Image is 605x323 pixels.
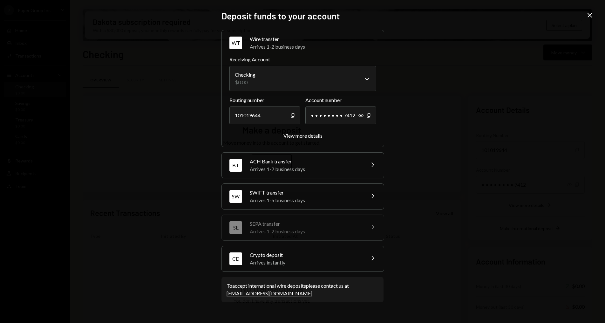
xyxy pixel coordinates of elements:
[229,221,242,234] div: SE
[229,190,242,203] div: SW
[250,43,376,51] div: Arrives 1-2 business days
[229,56,376,139] div: WTWire transferArrives 1-2 business days
[229,66,376,91] button: Receiving Account
[222,184,384,209] button: SWSWIFT transferArrives 1-5 business days
[222,153,384,178] button: BTACH Bank transferArrives 1-2 business days
[250,228,361,235] div: Arrives 1-2 business days
[250,251,361,259] div: Crypto deposit
[221,10,384,22] h2: Deposit funds to your account
[229,96,300,104] label: Routing number
[305,96,376,104] label: Account number
[229,37,242,49] div: WT
[222,246,384,271] button: CDCrypto depositArrives instantly
[250,189,361,196] div: SWIFT transfer
[250,35,376,43] div: Wire transfer
[283,133,323,139] button: View more details
[229,252,242,265] div: CD
[229,159,242,172] div: BT
[227,290,312,297] a: [EMAIL_ADDRESS][DOMAIN_NAME]
[305,107,376,124] div: • • • • • • • • 7412
[250,196,361,204] div: Arrives 1-5 business days
[250,259,361,266] div: Arrives instantly
[222,215,384,240] button: SESEPA transferArrives 1-2 business days
[222,30,384,56] button: WTWire transferArrives 1-2 business days
[227,282,378,297] div: To accept international wire deposits please contact us at .
[250,220,361,228] div: SEPA transfer
[250,165,361,173] div: Arrives 1-2 business days
[229,107,300,124] div: 101019644
[229,56,376,63] label: Receiving Account
[250,158,361,165] div: ACH Bank transfer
